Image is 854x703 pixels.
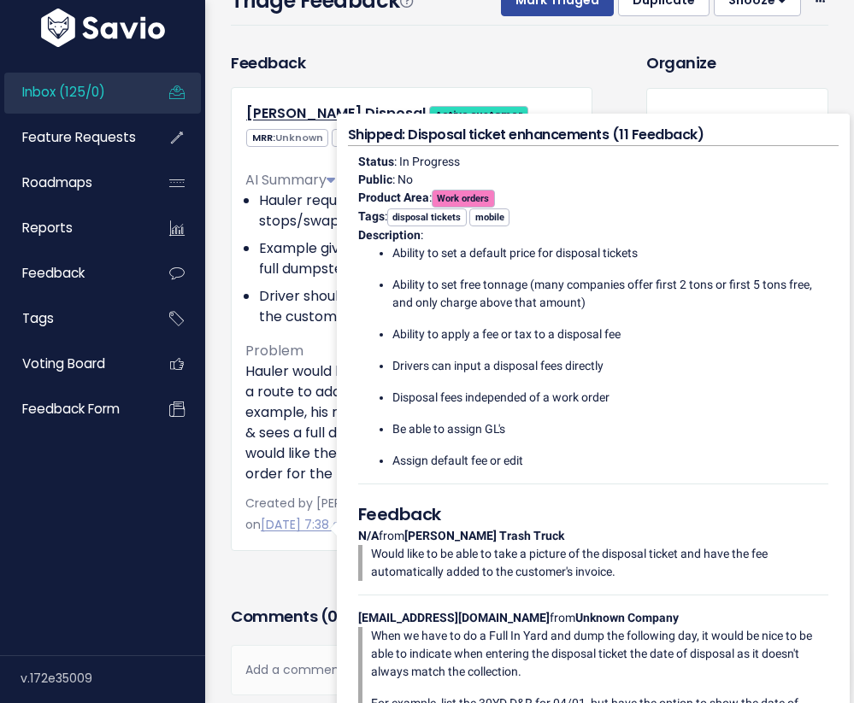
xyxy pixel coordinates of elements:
span: Roadmaps [22,173,92,191]
strong: Public [358,173,392,186]
strong: Product Area [358,190,429,204]
span: Problem [245,341,303,360]
strong: Tags [358,209,385,223]
p: Be able to assign GL's [392,420,828,438]
span: Feedback [22,264,85,282]
span: 0 [327,606,338,627]
li: Driver should create a work order on-site for the customer. [259,286,578,327]
span: Feedback form [22,400,120,418]
h5: Feedback [358,501,828,527]
p: Ability to apply a fee or tax to a disposal fee [392,325,828,343]
strong: Status [358,155,394,168]
a: [PERSON_NAME] Disposal [246,103,426,123]
p: Hauler would like the ability for the driver running a route to add stops/swaps from the field. F... [245,361,578,484]
span: Tags [22,309,54,327]
h3: Organize [646,51,828,74]
strong: [EMAIL_ADDRESS][DOMAIN_NAME] [358,611,550,624]
a: Reports [4,208,142,248]
p: When we have to do a Full In Yard and dump the following day, it would be nice to be able to indi... [371,627,828,681]
p: Ability to set free tonnage (many companies offer first 2 tons or first 5 tons free, and only cha... [392,276,828,312]
span: Created by [PERSON_NAME] via Chrome Extension on | [245,495,544,533]
li: Hauler requests feature for drivers to add stops/swaps from the field. [259,190,578,231]
span: Work orders [432,190,495,208]
strong: [PERSON_NAME] Trash Truck [404,529,564,542]
h3: Comments ( ) [231,605,592,629]
p: Would like to be able to take a picture of the disposal ticket and have the fee automatically add... [371,545,828,581]
div: v.172e35009 [21,656,205,700]
strong: Description [358,228,421,242]
img: logo-white.9d6f32f41409.svg [37,9,169,47]
p: Assign default fee or edit [392,452,828,470]
span: Feature Requests [22,128,136,146]
a: Feature Requests [4,118,142,157]
h3: Feedback [231,51,305,74]
h4: Shipped: Disposal ticket enhancements (11 Feedback) [348,125,839,146]
label: Feature request [661,109,769,130]
p: Ability to set a default price for disposal tickets [392,244,828,262]
span: Inbox (125/0) [22,83,105,101]
span: Reports [22,219,73,237]
span: AI Summary [245,170,335,190]
a: [DATE] 7:38 a.m. [261,516,358,533]
a: Roadmaps [4,163,142,202]
a: Tags [4,299,142,338]
span: disposal tickets [387,208,467,226]
a: Voting Board [4,344,142,384]
p: Drivers can input a disposal fees directly [392,357,828,375]
span: mobile [469,208,509,226]
a: Feedback [4,254,142,293]
p: Disposal fees independed of a work order [392,389,828,407]
span: MRR: [246,129,328,147]
span: Unknown [275,131,323,144]
a: Inbox (125/0) [4,73,142,112]
span: Plan: [332,129,415,147]
a: Feedback form [4,390,142,429]
li: Example given with a rolloff driver noticing a full dumpster. [259,238,578,279]
div: Add a comment... [231,645,592,695]
strong: Active customer [435,108,523,121]
strong: Unknown Company [575,611,679,624]
span: Voting Board [22,354,105,372]
strong: N/A [358,529,379,542]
